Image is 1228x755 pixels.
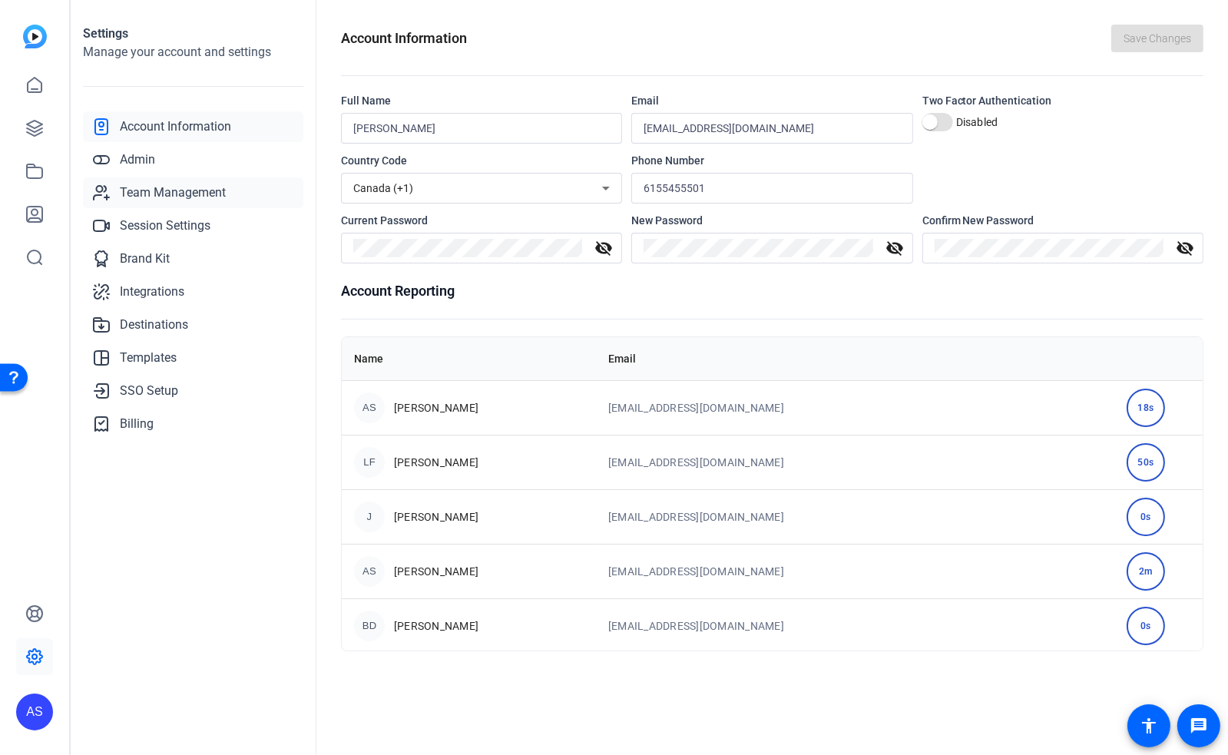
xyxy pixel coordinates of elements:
[83,43,303,61] h2: Manage your account and settings
[120,184,226,202] span: Team Management
[596,435,1114,489] td: [EMAIL_ADDRESS][DOMAIN_NAME]
[394,455,478,470] span: [PERSON_NAME]
[120,349,177,367] span: Templates
[394,400,478,416] span: [PERSON_NAME]
[83,277,303,307] a: Integrations
[83,111,303,142] a: Account Information
[120,250,170,268] span: Brand Kit
[120,316,188,334] span: Destinations
[1127,389,1165,427] div: 18s
[394,564,478,579] span: [PERSON_NAME]
[16,694,53,730] div: AS
[83,343,303,373] a: Templates
[341,280,1203,302] h1: Account Reporting
[342,337,596,380] th: Name
[120,217,210,235] span: Session Settings
[83,144,303,175] a: Admin
[596,380,1114,435] td: [EMAIL_ADDRESS][DOMAIN_NAME]
[631,93,912,108] div: Email
[354,502,385,532] div: J
[596,598,1114,653] td: [EMAIL_ADDRESS][DOMAIN_NAME]
[83,210,303,241] a: Session Settings
[354,447,385,478] div: LF
[83,310,303,340] a: Destinations
[354,392,385,423] div: AS
[341,213,622,228] div: Current Password
[596,337,1114,380] th: Email
[120,118,231,136] span: Account Information
[341,93,622,108] div: Full Name
[120,283,184,301] span: Integrations
[394,618,478,634] span: [PERSON_NAME]
[83,25,303,43] h1: Settings
[876,239,913,257] mat-icon: visibility_off
[644,179,900,197] input: Enter your phone number...
[585,239,622,257] mat-icon: visibility_off
[120,151,155,169] span: Admin
[83,177,303,208] a: Team Management
[1127,443,1165,482] div: 50s
[341,28,467,49] h1: Account Information
[83,409,303,439] a: Billing
[120,382,178,400] span: SSO Setup
[922,93,1203,108] div: Two Factor Authentication
[353,119,610,137] input: Enter your name...
[23,25,47,48] img: blue-gradient.svg
[596,544,1114,598] td: [EMAIL_ADDRESS][DOMAIN_NAME]
[1190,717,1208,735] mat-icon: message
[631,213,912,228] div: New Password
[1140,717,1158,735] mat-icon: accessibility
[394,509,478,525] span: [PERSON_NAME]
[644,119,900,137] input: Enter your email...
[1127,498,1165,536] div: 0s
[120,415,154,433] span: Billing
[341,153,622,168] div: Country Code
[83,376,303,406] a: SSO Setup
[1127,607,1165,645] div: 0s
[631,153,912,168] div: Phone Number
[354,556,385,587] div: AS
[83,243,303,274] a: Brand Kit
[353,182,413,194] span: Canada (+1)
[596,489,1114,544] td: [EMAIL_ADDRESS][DOMAIN_NAME]
[922,213,1203,228] div: Confirm New Password
[1167,239,1203,257] mat-icon: visibility_off
[1127,552,1165,591] div: 2m
[953,114,998,130] label: Disabled
[354,611,385,641] div: BD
